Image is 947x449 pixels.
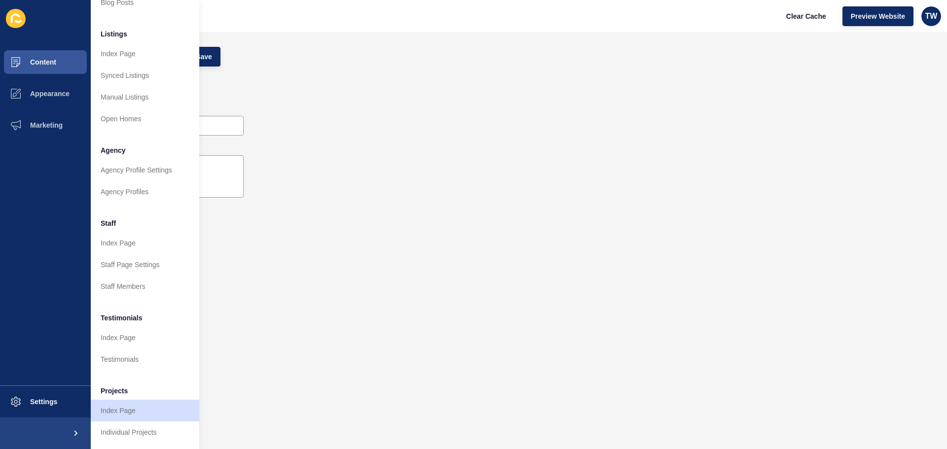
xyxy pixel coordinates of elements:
[91,181,199,203] a: Agency Profiles
[101,218,116,228] span: Staff
[925,11,938,21] span: TW
[91,254,199,276] a: Staff Page Settings
[91,159,199,181] a: Agency Profile Settings
[778,6,835,26] button: Clear Cache
[187,47,220,67] button: Save
[101,29,127,39] span: Listings
[91,348,199,370] a: Testimonials
[91,276,199,297] a: Staff Members
[91,400,199,421] a: Index Page
[91,421,199,443] a: Individual Projects
[786,11,826,21] span: Clear Cache
[91,108,199,130] a: Open Homes
[91,327,199,348] a: Index Page
[101,313,143,323] span: Testimonials
[91,65,199,86] a: Synced Listings
[91,86,199,108] a: Manual Listings
[851,11,905,21] span: Preview Website
[91,232,199,254] a: Index Page
[101,145,126,155] span: Agency
[842,6,913,26] button: Preview Website
[101,386,128,396] span: Projects
[196,52,212,62] span: Save
[91,43,199,65] a: Index Page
